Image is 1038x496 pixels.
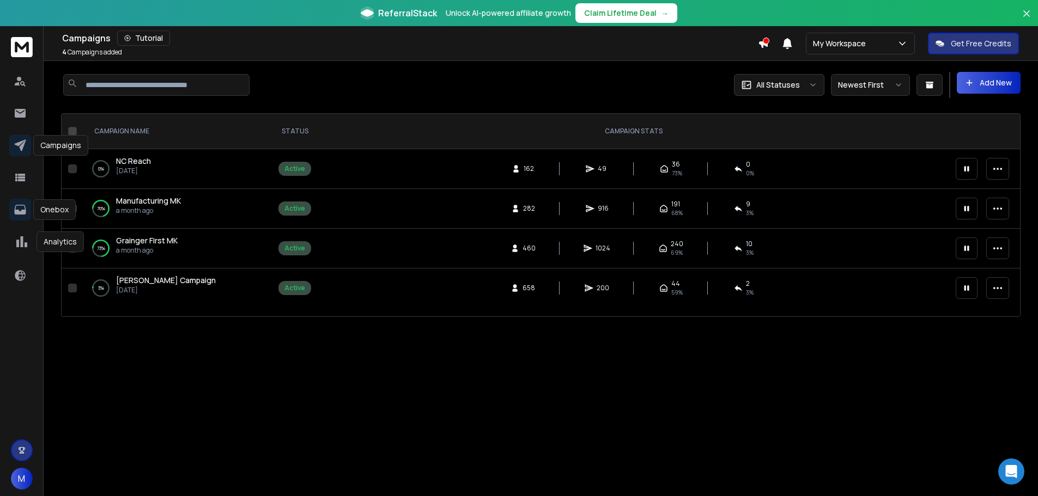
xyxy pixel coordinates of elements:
[746,279,750,288] span: 2
[378,7,437,20] span: ReferralStack
[284,244,305,253] div: Active
[596,244,610,253] span: 1024
[598,204,609,213] span: 916
[33,199,76,220] div: Onebox
[272,114,318,149] th: STATUS
[81,114,272,149] th: CAMPAIGN NAME
[81,268,272,308] td: 3%[PERSON_NAME] Campaign[DATE]
[998,458,1024,485] div: Open Intercom Messenger
[746,200,750,209] span: 9
[523,284,535,292] span: 658
[116,195,181,206] span: Manufacturing MK
[284,284,305,292] div: Active
[62,30,758,46] div: Campaigns
[672,160,680,169] span: 36
[524,164,535,173] span: 162
[746,240,752,248] span: 10
[661,8,669,19] span: →
[671,200,680,209] span: 191
[116,156,151,166] span: NC Reach
[746,209,754,217] span: 3 %
[62,48,122,57] p: Campaigns added
[116,235,178,246] a: Grainger First MK
[116,195,181,206] a: Manufacturing MK
[813,38,870,49] p: My Workspace
[598,164,609,173] span: 49
[284,204,305,213] div: Active
[671,288,683,297] span: 59 %
[523,244,536,253] span: 460
[117,30,170,46] button: Tutorial
[33,135,88,156] div: Campaigns
[671,209,683,217] span: 68 %
[1019,7,1034,33] button: Close banner
[116,286,216,295] p: [DATE]
[97,203,105,214] p: 70 %
[597,284,609,292] span: 200
[62,47,66,57] span: 4
[523,204,535,213] span: 282
[746,288,754,297] span: 3 %
[831,74,910,96] button: Newest First
[746,248,754,257] span: 3 %
[672,169,682,177] span: 73 %
[97,243,105,254] p: 73 %
[98,283,104,293] p: 3 %
[756,79,800,90] p: All Statuses
[116,156,151,167] a: NC Reach
[575,3,677,23] button: Claim Lifetime Deal→
[37,231,84,252] div: Analytics
[98,163,104,174] p: 0 %
[116,206,181,215] p: a month ago
[284,164,305,173] div: Active
[81,149,272,189] td: 0%NC Reach[DATE]
[951,38,1011,49] p: Get Free Credits
[671,248,683,257] span: 69 %
[11,468,33,489] button: M
[446,8,571,19] p: Unlock AI-powered affiliate growth
[671,240,683,248] span: 240
[928,33,1019,54] button: Get Free Credits
[746,169,754,177] span: 0 %
[116,167,151,175] p: [DATE]
[671,279,680,288] span: 44
[81,229,272,268] td: 73%Grainger First MKa month ago
[746,160,750,169] span: 0
[957,72,1021,94] button: Add New
[318,114,949,149] th: CAMPAIGN STATS
[81,189,272,229] td: 70%Manufacturing MKa month ago
[116,275,216,286] a: [PERSON_NAME] Campaign
[116,246,178,255] p: a month ago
